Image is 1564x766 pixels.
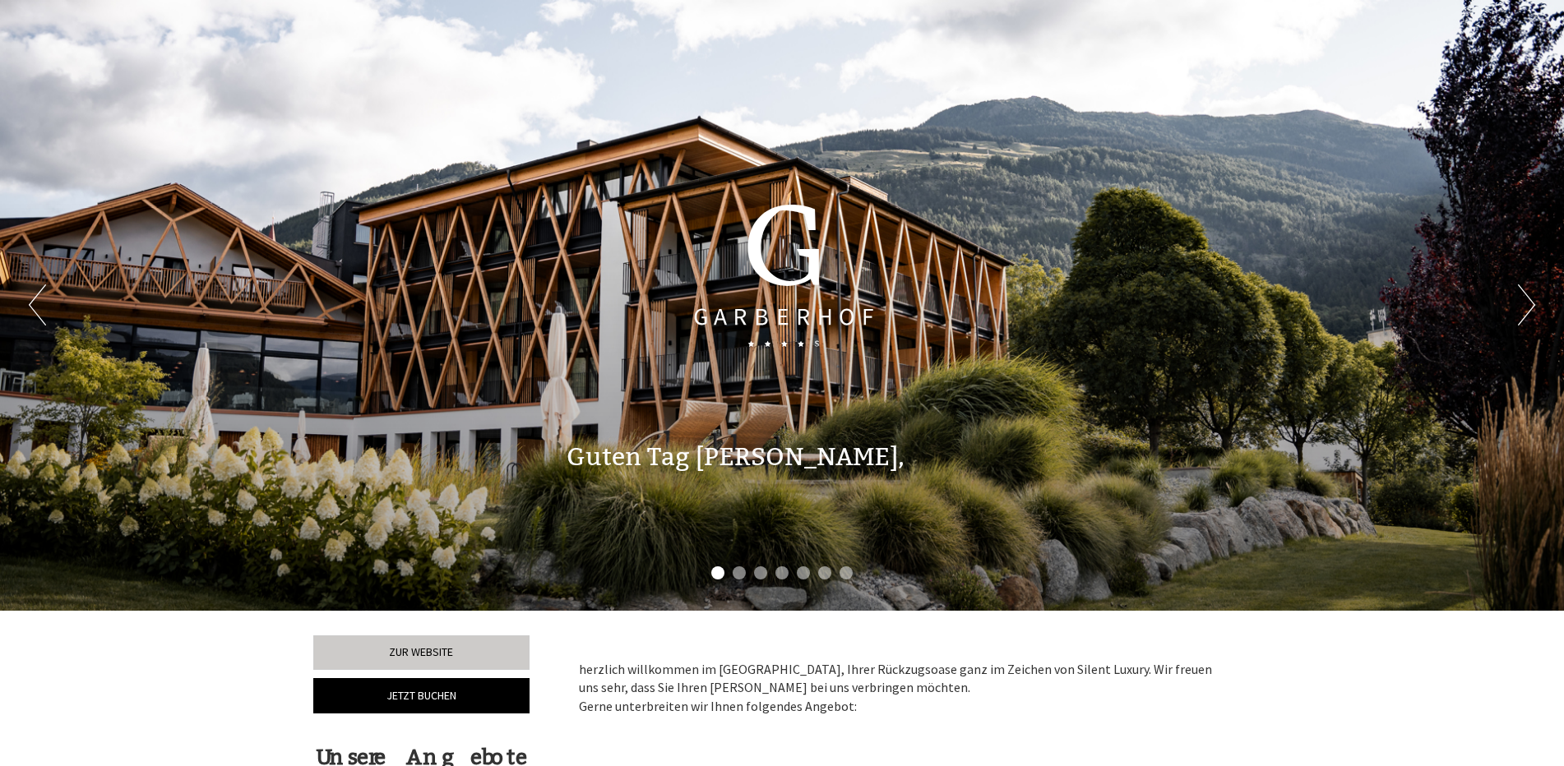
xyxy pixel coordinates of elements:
p: herzlich willkommen im [GEOGRAPHIC_DATA], Ihrer Rückzugsoase ganz im Zeichen von Silent Luxury. W... [579,660,1227,717]
a: Jetzt buchen [313,678,530,713]
button: Previous [29,284,46,325]
h1: Guten Tag [PERSON_NAME], [567,444,905,471]
button: Next [1518,284,1535,325]
a: Zur Website [313,635,530,670]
